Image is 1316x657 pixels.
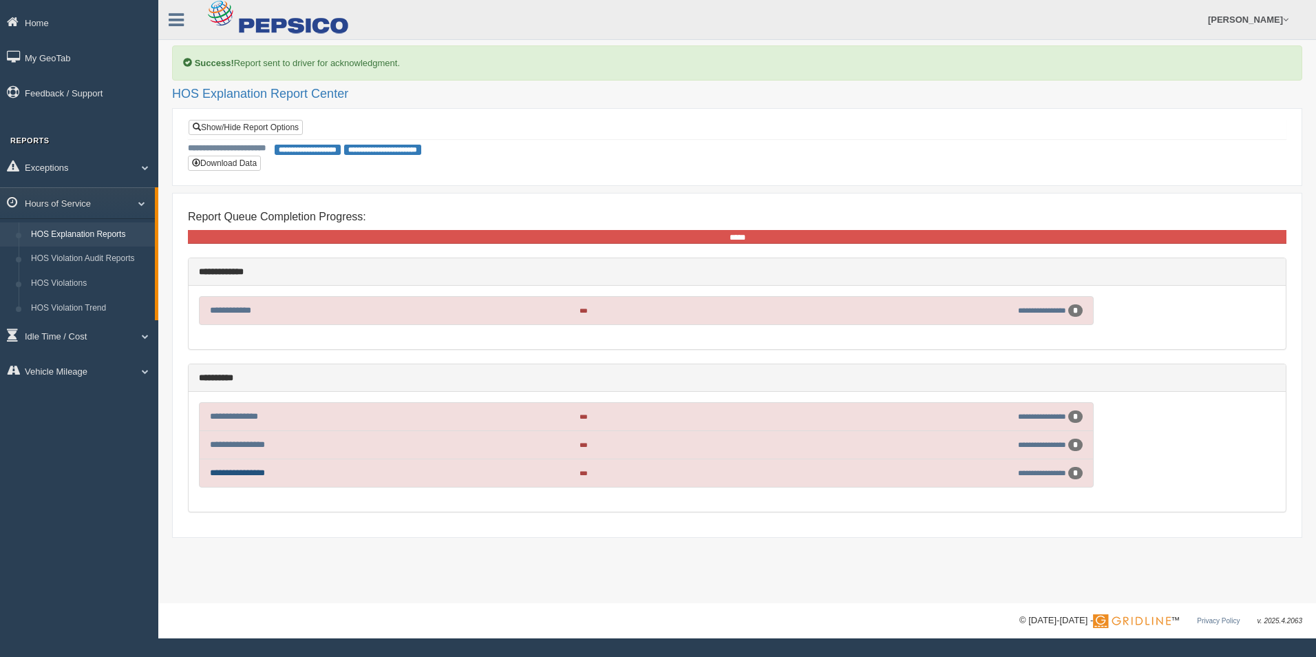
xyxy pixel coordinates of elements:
a: Show/Hide Report Options [189,120,303,135]
h4: Report Queue Completion Progress: [188,211,1286,223]
a: Privacy Policy [1197,617,1240,625]
button: Download Data [188,156,261,171]
b: Success! [195,58,234,68]
a: HOS Violation Audit Reports [25,247,155,271]
a: HOS Violation Trend [25,296,155,321]
img: Gridline [1093,614,1171,628]
div: © [DATE]-[DATE] - ™ [1019,614,1302,628]
span: v. 2025.4.2063 [1257,617,1302,625]
div: Report sent to driver for acknowledgment. [172,45,1302,81]
a: HOS Explanation Reports [25,222,155,247]
h2: HOS Explanation Report Center [172,87,1302,101]
a: HOS Violations [25,271,155,296]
